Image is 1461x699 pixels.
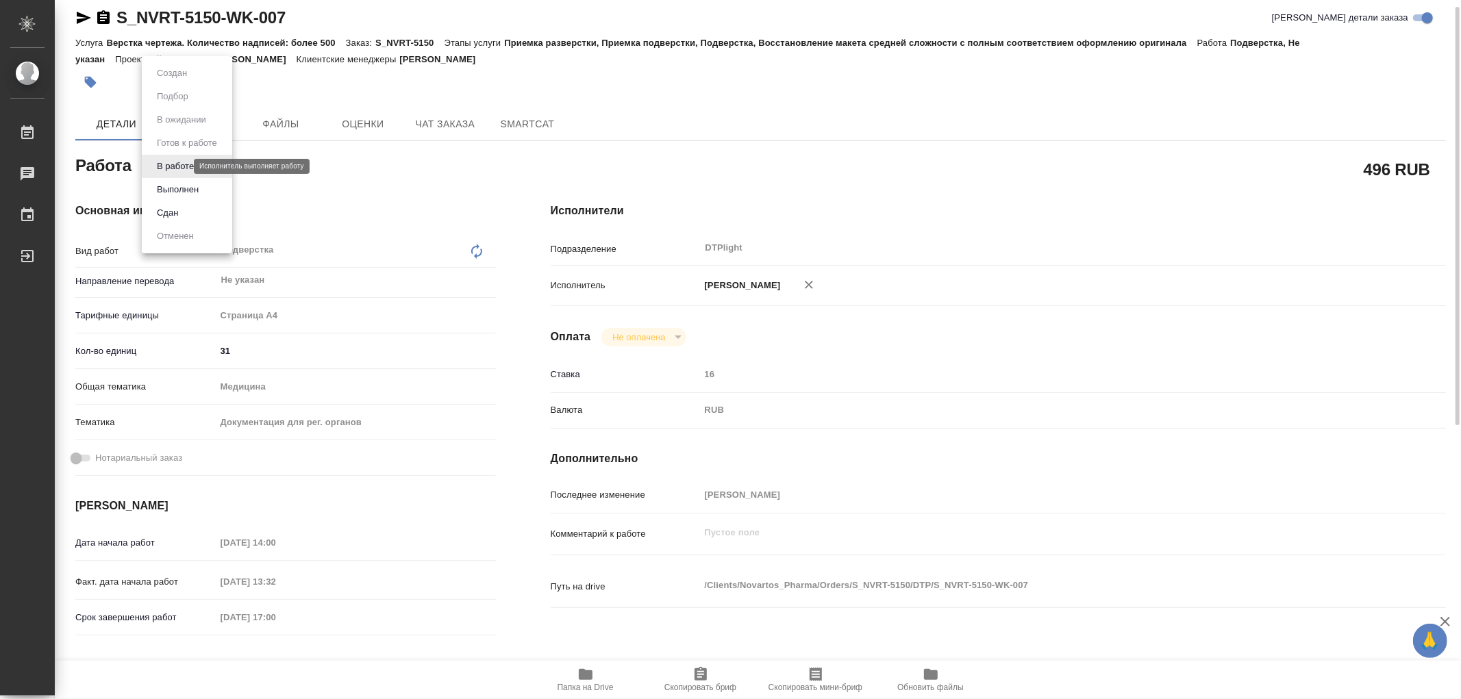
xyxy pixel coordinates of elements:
[153,229,198,244] button: Отменен
[153,159,198,174] button: В работе
[153,136,221,151] button: Готов к работе
[153,205,182,220] button: Сдан
[153,182,203,197] button: Выполнен
[153,112,210,127] button: В ожидании
[153,89,192,104] button: Подбор
[153,66,191,81] button: Создан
